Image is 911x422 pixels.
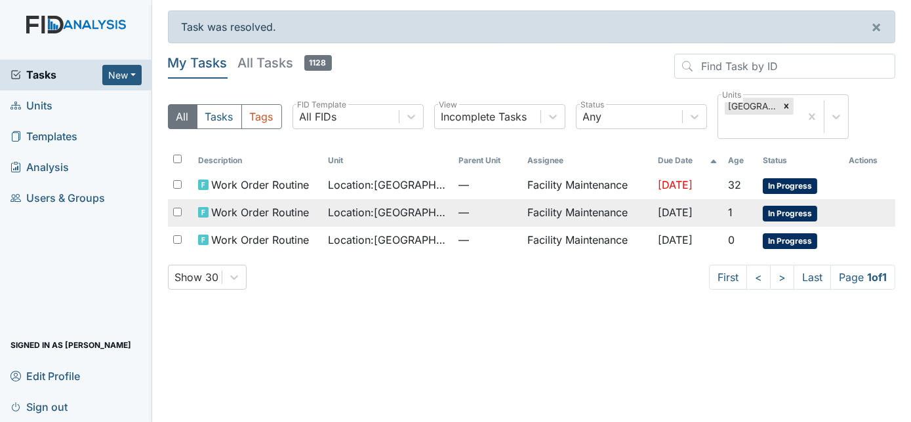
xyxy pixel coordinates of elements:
span: 1 [728,206,733,219]
span: In Progress [763,178,817,194]
span: [DATE] [658,206,693,219]
button: Tags [241,104,282,129]
button: New [102,65,142,85]
div: [GEOGRAPHIC_DATA] [725,98,779,115]
a: > [770,265,794,290]
span: [DATE] [658,233,693,246]
button: Tasks [197,104,242,129]
button: × [858,11,895,43]
span: Work Order Routine [211,177,309,193]
th: Actions [843,149,895,172]
th: Assignee [522,149,652,172]
th: Toggle SortBy [723,149,758,172]
div: Any [583,109,602,125]
span: Sign out [10,396,68,417]
span: Location : [GEOGRAPHIC_DATA] [328,204,447,220]
span: Page [830,265,895,290]
h5: My Tasks [168,54,228,72]
span: In Progress [763,233,817,249]
span: Work Order Routine [211,204,309,220]
nav: task-pagination [709,265,895,290]
span: Users & Groups [10,188,105,208]
a: First [709,265,747,290]
div: Type filter [168,104,282,129]
td: Facility Maintenance [522,172,652,199]
strong: 1 of 1 [867,271,887,284]
div: Incomplete Tasks [441,109,527,125]
button: All [168,104,197,129]
a: < [746,265,771,290]
input: Find Task by ID [674,54,895,79]
span: Units [10,96,52,116]
a: Tasks [10,67,102,83]
span: Location : [GEOGRAPHIC_DATA] [328,232,447,248]
div: Task was resolved. [168,10,896,43]
th: Toggle SortBy [758,149,843,172]
span: In Progress [763,206,817,221]
span: [DATE] [658,178,693,191]
span: Work Order Routine [211,232,309,248]
span: Signed in as [PERSON_NAME] [10,335,131,355]
span: 1128 [304,55,332,71]
h5: All Tasks [238,54,332,72]
span: 0 [728,233,735,246]
a: Last [794,265,831,290]
td: Facility Maintenance [522,199,652,227]
span: Analysis [10,157,69,178]
div: Show 30 [175,269,219,285]
input: Toggle All Rows Selected [173,155,182,163]
span: Location : [GEOGRAPHIC_DATA] [328,177,447,193]
th: Toggle SortBy [193,149,323,172]
td: Facility Maintenance [522,227,652,254]
th: Toggle SortBy [323,149,453,172]
span: 32 [728,178,741,191]
span: — [458,204,517,220]
span: — [458,232,517,248]
span: — [458,177,517,193]
span: × [871,17,881,36]
div: All FIDs [300,109,337,125]
th: Toggle SortBy [653,149,723,172]
th: Toggle SortBy [453,149,523,172]
span: Edit Profile [10,366,80,386]
span: Templates [10,126,77,147]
